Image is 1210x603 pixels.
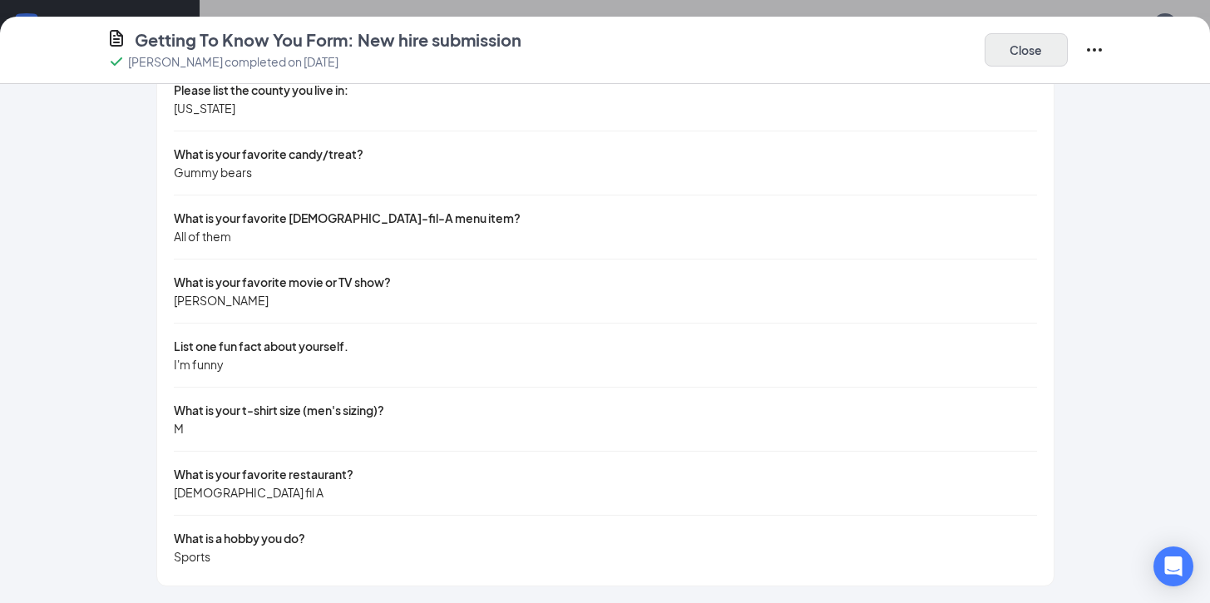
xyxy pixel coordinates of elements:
span: I'm funny [174,357,224,372]
span: All of them [174,229,231,244]
h4: Getting To Know You Form: New hire submission [135,28,521,52]
span: [DEMOGRAPHIC_DATA] fil A [174,485,323,500]
span: What is your favorite candy/treat? [174,146,363,161]
span: [PERSON_NAME] [174,293,269,308]
svg: Checkmark [106,52,126,72]
button: Close [985,33,1068,67]
span: Sports [174,549,210,564]
span: What is your favorite restaurant? [174,467,353,482]
span: What is your favorite [DEMOGRAPHIC_DATA]-fil-A menu item? [174,210,521,225]
span: What is your favorite movie or TV show? [174,274,391,289]
p: [PERSON_NAME] completed on [DATE] [128,53,338,70]
span: What is a hobby you do? [174,531,305,546]
span: M [174,421,184,436]
span: What is your t-shirt size (men's sizing)? [174,403,384,418]
svg: CustomFormIcon [106,28,126,48]
span: Gummy bears [174,165,252,180]
span: [US_STATE] [174,101,235,116]
svg: Ellipses [1084,40,1104,60]
div: Open Intercom Messenger [1153,546,1193,586]
span: Please list the county you live in: [174,82,348,97]
span: List one fun fact about yourself. [174,339,348,353]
